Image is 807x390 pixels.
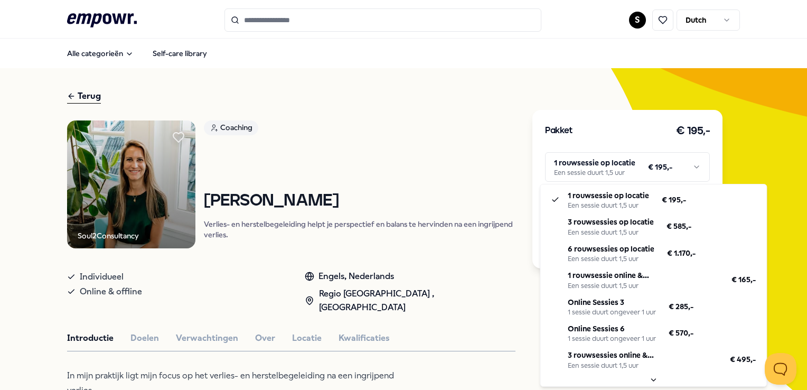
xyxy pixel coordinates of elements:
[568,243,654,255] p: 6 rouwsessies op locatie
[731,274,756,285] span: € 165,-
[667,247,696,259] span: € 1.170,-
[568,228,654,237] div: Een sessie duurt 1,5 uur
[568,323,656,335] p: Online Sessies 6
[669,301,693,312] span: € 285,-
[667,220,691,232] span: € 585,-
[568,255,654,263] div: Een sessie duurt 1,5 uur
[568,190,649,201] p: 1 rouwsessie op locatie
[568,308,656,317] div: 1 sessie duurt ongeveer 1 uur
[730,354,756,365] span: € 495,-
[669,327,693,339] span: € 570,-
[568,335,656,343] div: 1 sessie duurt ongeveer 1 uur
[568,296,656,308] p: Online Sessies 3
[568,270,719,281] p: 1 rouwsessie online & [GEOGRAPHIC_DATA]
[662,194,686,206] span: € 195,-
[568,216,654,228] p: 3 rouwsessies op locatie
[568,349,717,361] p: 3 rouwsessies online & [GEOGRAPHIC_DATA]
[568,361,717,370] div: Een sessie duurt 1,5 uur
[568,201,649,210] div: Een sessie duurt 1,5 uur
[568,282,719,290] div: Een sessie duurt 1,5 uur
